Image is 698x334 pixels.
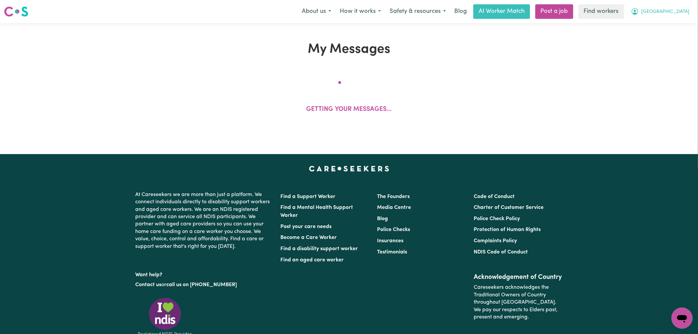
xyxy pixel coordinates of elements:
a: Find an aged care worker [280,257,344,263]
h1: My Messages [120,42,578,57]
a: Code of Conduct [474,194,515,199]
button: Safety & resources [385,5,450,18]
a: Police Checks [377,227,410,232]
a: Police Check Policy [474,216,520,221]
a: Charter of Customer Service [474,205,544,210]
iframe: Button to launch messaging window [672,308,693,329]
a: Protection of Human Rights [474,227,541,232]
img: Careseekers logo [4,6,28,17]
p: or [135,279,272,291]
a: Post your care needs [280,224,332,229]
a: call us on [PHONE_NUMBER] [166,282,237,287]
a: Complaints Policy [474,238,517,244]
a: Careseekers home page [309,166,389,171]
p: Getting your messages... [306,105,392,115]
span: [GEOGRAPHIC_DATA] [642,8,690,16]
h2: Acknowledgement of Country [474,273,563,281]
p: Careseekers acknowledges the Traditional Owners of Country throughout [GEOGRAPHIC_DATA]. We pay o... [474,281,563,323]
a: Find a Mental Health Support Worker [280,205,353,218]
a: Become a Care Worker [280,235,337,240]
button: About us [298,5,335,18]
a: Blog [450,4,471,19]
a: Post a job [535,4,573,19]
a: Insurances [377,238,403,244]
a: Find a Support Worker [280,194,335,199]
a: Careseekers logo [4,4,28,19]
p: At Careseekers we are more than just a platform. We connect individuals directly to disability su... [135,188,272,253]
a: Find workers [579,4,624,19]
a: Testimonials [377,250,407,255]
p: Want help? [135,269,272,279]
a: Contact us [135,282,161,287]
a: The Founders [377,194,410,199]
a: Media Centre [377,205,411,210]
button: My Account [627,5,694,18]
a: AI Worker Match [473,4,530,19]
a: Blog [377,216,388,221]
a: NDIS Code of Conduct [474,250,528,255]
a: Find a disability support worker [280,246,358,251]
button: How it works [335,5,385,18]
